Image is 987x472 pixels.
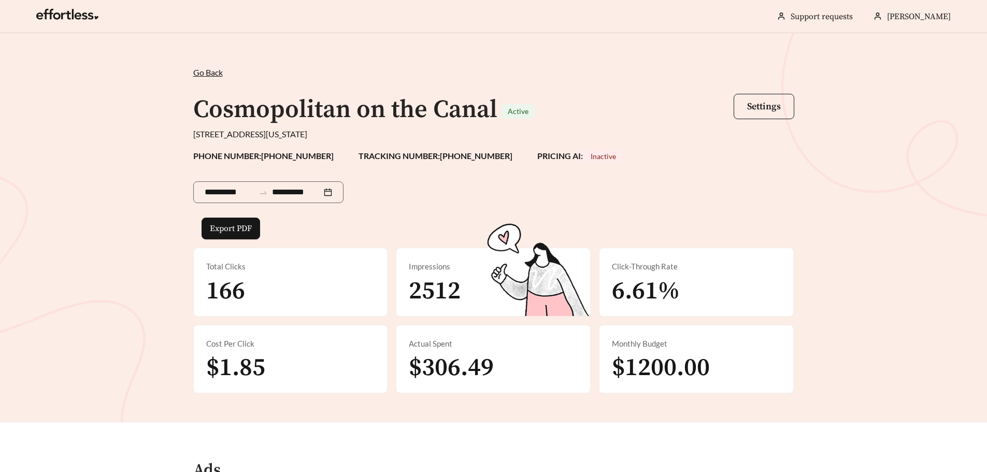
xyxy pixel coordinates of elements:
span: $1.85 [206,352,265,383]
span: swap-right [259,188,268,197]
span: $306.49 [409,352,494,383]
strong: PHONE NUMBER: [PHONE_NUMBER] [193,151,334,161]
span: Export PDF [210,222,252,235]
div: Impressions [409,261,578,273]
span: $1200.00 [612,352,710,383]
span: Inactive [591,152,616,161]
strong: PRICING AI: [537,151,622,161]
span: to [259,188,268,197]
div: Cost Per Click [206,338,375,350]
span: Settings [747,101,781,112]
div: Actual Spent [409,338,578,350]
div: [STREET_ADDRESS][US_STATE] [193,128,794,140]
span: Go Back [193,67,223,77]
span: [PERSON_NAME] [887,11,951,22]
span: 6.61% [612,276,680,307]
h1: Cosmopolitan on the Canal [193,94,497,125]
span: 2512 [409,276,461,307]
div: Click-Through Rate [612,261,781,273]
strong: TRACKING NUMBER: [PHONE_NUMBER] [359,151,512,161]
div: Monthly Budget [612,338,781,350]
span: Active [508,107,528,116]
a: Support requests [791,11,853,22]
button: Settings [734,94,794,119]
button: Export PDF [202,218,260,239]
span: 166 [206,276,245,307]
div: Total Clicks [206,261,375,273]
